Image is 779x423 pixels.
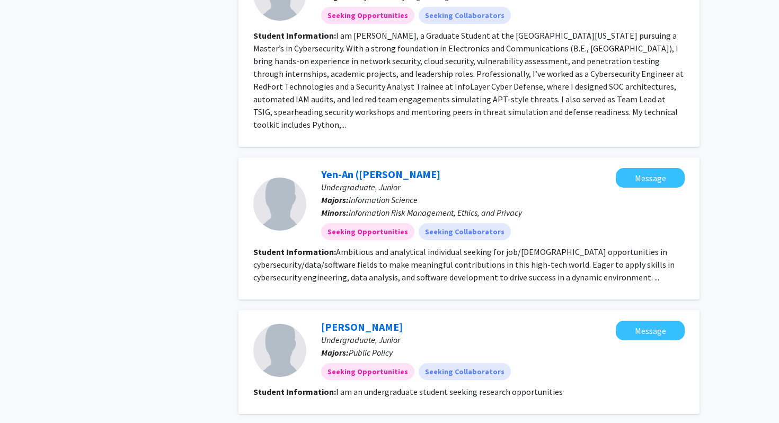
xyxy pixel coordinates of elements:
button: Message Scott Schultz [616,321,685,340]
fg-read-more: I am [PERSON_NAME], a Graduate Student at the [GEOGRAPHIC_DATA][US_STATE] pursuing a Master’s in ... [253,30,684,130]
a: [PERSON_NAME] [321,320,403,333]
span: Undergraduate, Junior [321,182,400,192]
b: Student Information: [253,30,336,41]
fg-read-more: Ambitious and analytical individual seeking for job/[DEMOGRAPHIC_DATA] opportunities in cybersecu... [253,246,675,283]
b: Student Information: [253,246,336,257]
mat-chip: Seeking Collaborators [419,363,511,380]
span: Information Science [349,195,418,205]
mat-chip: Seeking Opportunities [321,223,414,240]
b: Student Information: [253,386,336,397]
iframe: Chat [8,375,45,415]
span: Information Risk Management, Ethics, and Privacy [349,207,522,218]
fg-read-more: I am an undergraduate student seeking research opportunities [336,386,563,397]
mat-chip: Seeking Collaborators [419,223,511,240]
b: Majors: [321,195,349,205]
button: Message Yen-An (Andrew) Lu [616,168,685,188]
mat-chip: Seeking Opportunities [321,363,414,380]
span: Undergraduate, Junior [321,334,400,345]
b: Majors: [321,347,349,358]
span: Public Policy [349,347,393,358]
mat-chip: Seeking Collaborators [419,7,511,24]
a: Yen-An ([PERSON_NAME] [321,168,440,181]
mat-chip: Seeking Opportunities [321,7,414,24]
b: Minors: [321,207,349,218]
